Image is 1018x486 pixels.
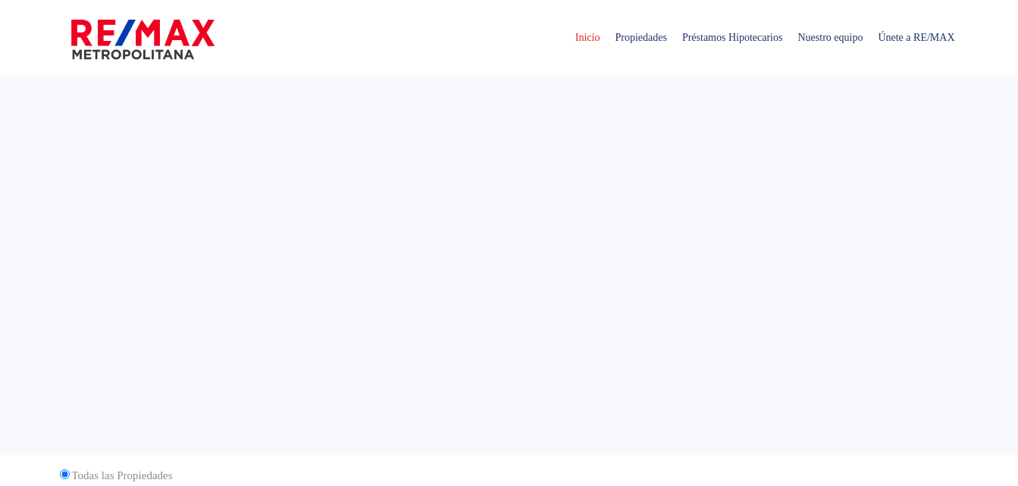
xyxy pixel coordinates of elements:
span: Únete a RE/MAX [870,15,962,61]
label: Todas las Propiedades [56,466,963,485]
span: Préstamos Hipotecarios [675,15,791,61]
span: Inicio [568,15,608,61]
span: Propiedades [607,15,674,61]
img: remax-metropolitana-logo [71,17,215,62]
input: Todas las Propiedades [60,469,70,479]
span: Nuestro equipo [790,15,870,61]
